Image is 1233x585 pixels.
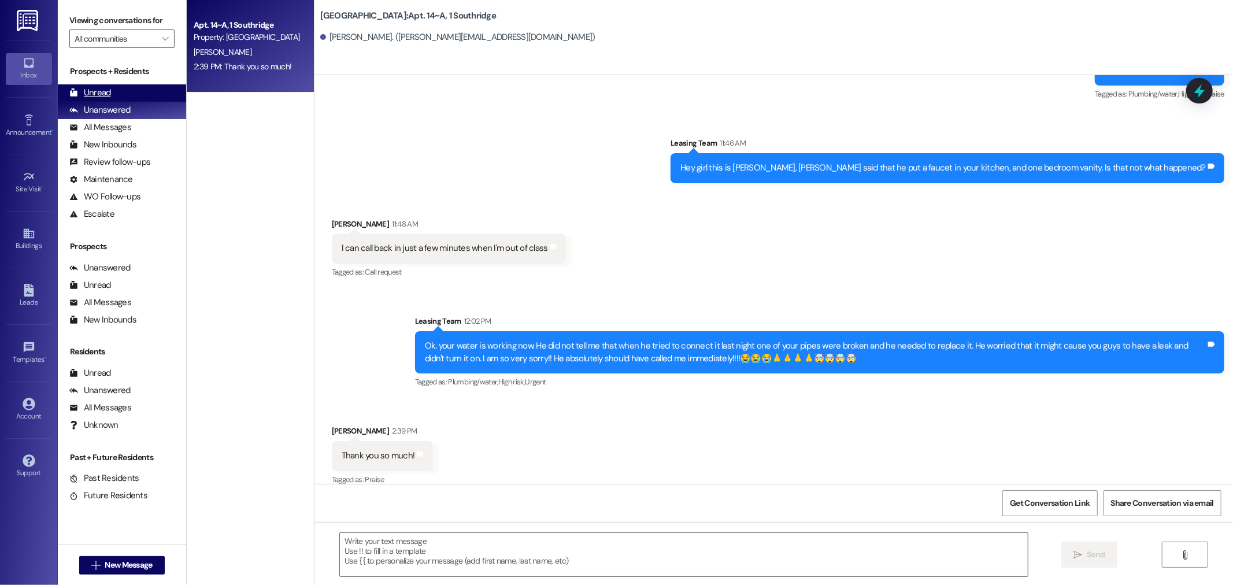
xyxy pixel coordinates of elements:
div: Escalate [69,208,114,220]
span: Send [1087,549,1105,561]
span: • [42,183,43,191]
div: Prospects + Residents [58,65,186,77]
div: 11:46 AM [717,137,746,149]
div: 2:39 PM: Thank you so much! [194,61,291,72]
div: 11:48 AM [389,218,418,230]
button: Send [1061,542,1117,568]
div: [PERSON_NAME]. ([PERSON_NAME][EMAIL_ADDRESS][DOMAIN_NAME]) [320,31,595,43]
div: All Messages [69,297,131,309]
div: Prospects [58,240,186,253]
div: WO Follow-ups [69,191,140,203]
div: Unread [69,279,111,291]
div: Maintenance [69,173,133,186]
div: Ok. your water is working now. He did not tell me that when he tried to connect it last night one... [425,340,1206,365]
div: [PERSON_NAME] [332,218,566,234]
button: Get Conversation Link [1002,490,1097,516]
div: Past + Future Residents [58,451,186,464]
div: Tagged as: [332,264,566,280]
div: Thank you so much! [342,450,415,462]
label: Viewing conversations for [69,12,175,29]
span: Plumbing/water , [449,377,498,387]
span: New Message [105,559,152,571]
img: ResiDesk Logo [17,10,40,31]
span: Praise [365,475,384,484]
a: Templates • [6,338,52,369]
span: • [51,127,53,135]
div: 12:02 PM [461,315,491,327]
span: Share Conversation via email [1111,497,1214,509]
i:  [162,34,168,43]
div: [PERSON_NAME] [332,425,434,441]
div: All Messages [69,402,131,414]
div: Unknown [69,419,119,431]
span: High risk , [498,377,525,387]
div: Apt. 14~A, 1 Southridge [194,19,301,31]
div: Unread [69,87,111,99]
a: Support [6,451,52,482]
i:  [1073,550,1082,560]
span: Urgent [525,377,546,387]
span: Call request [365,267,402,277]
div: I can call back in just a few minutes when I'm out of class [342,242,548,254]
div: New Inbounds [69,314,136,326]
button: New Message [79,556,165,575]
a: Buildings [6,224,52,255]
span: Plumbing/water , [1128,89,1178,99]
div: Future Residents [69,490,147,502]
div: Unanswered [69,384,131,397]
div: Property: [GEOGRAPHIC_DATA] [194,31,301,43]
div: Tagged as: [1095,86,1224,102]
a: Site Visit • [6,167,52,198]
span: High risk , [1178,89,1205,99]
div: 2:39 PM [389,425,417,437]
span: [PERSON_NAME] [194,47,251,57]
div: Leasing Team [671,137,1224,153]
a: Account [6,394,52,425]
a: Inbox [6,53,52,84]
button: Share Conversation via email [1104,490,1221,516]
div: Hey girl this is [PERSON_NAME], [PERSON_NAME] said that he put a faucet in your kitchen, and one ... [680,162,1206,174]
div: Unanswered [69,262,131,274]
div: All Messages [69,121,131,134]
i:  [1180,550,1189,560]
span: • [45,354,46,362]
div: Tagged as: [415,373,1224,390]
input: All communities [75,29,156,48]
a: Leads [6,280,52,312]
div: Tagged as: [332,471,434,488]
div: Review follow-ups [69,156,150,168]
div: New Inbounds [69,139,136,151]
div: Unanswered [69,104,131,116]
div: Leasing Team [415,315,1224,331]
span: Get Conversation Link [1010,497,1090,509]
i:  [91,561,100,570]
div: Residents [58,346,186,358]
div: Past Residents [69,472,139,484]
b: [GEOGRAPHIC_DATA]: Apt. 14~A, 1 Southridge [320,10,496,22]
span: Praise [1205,89,1224,99]
div: Unread [69,367,111,379]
